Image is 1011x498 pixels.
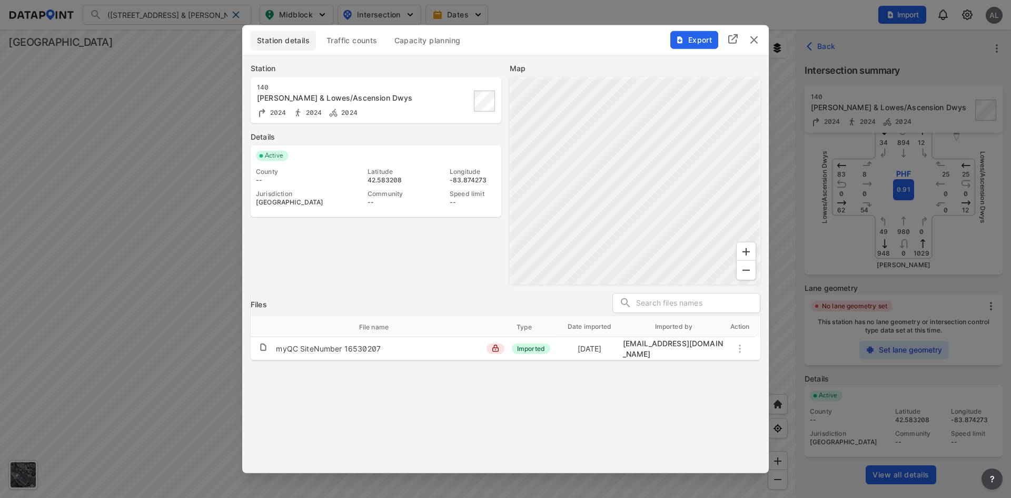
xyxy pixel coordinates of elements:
[636,295,760,311] input: Search files names
[982,468,1003,490] button: more
[251,63,501,73] label: Station
[256,189,332,198] div: Jurisdiction
[736,241,756,261] div: Zoom In
[557,316,623,337] th: Date imported
[368,175,414,184] div: 42.583208
[261,150,289,161] span: Active
[512,343,550,354] span: Imported
[257,92,418,103] div: Latson Rd & Lowes/Ascension Dwys
[727,33,739,45] img: full_screen.b7bf9a36.svg
[251,131,501,142] label: Details
[326,35,378,45] span: Traffic counts
[359,322,402,331] span: File name
[517,322,546,331] span: Type
[328,108,339,118] img: Bicycle count
[748,33,760,46] button: delete
[251,30,760,50] div: basic tabs example
[492,344,499,351] img: lock_close.8fab59a9.svg
[623,316,725,337] th: Imported by
[368,198,414,206] div: --
[368,189,414,198] div: Community
[740,245,752,258] svg: Zoom In
[748,33,760,46] img: close.efbf2170.svg
[988,473,996,485] span: ?
[257,108,267,118] img: Turning count
[339,109,358,116] span: 2024
[557,338,623,358] td: [DATE]
[450,167,496,175] div: Longitude
[267,109,286,116] span: 2024
[368,167,414,175] div: Latitude
[670,31,718,48] button: Export
[256,167,332,175] div: County
[259,343,267,351] img: file.af1f9d02.svg
[676,34,711,45] span: Export
[303,109,322,116] span: 2024
[736,260,756,280] div: Zoom Out
[251,299,267,309] h3: Files
[450,198,496,206] div: --
[510,63,760,73] label: Map
[394,35,461,45] span: Capacity planning
[676,35,684,44] img: File%20-%20Download.70cf71cd.svg
[740,263,752,276] svg: Zoom Out
[293,108,303,118] img: Pedestrian count
[257,35,310,45] span: Station details
[256,175,332,184] div: --
[450,175,496,184] div: -83.874273
[276,343,381,354] div: myQC SiteNumber 16530207
[725,316,755,337] th: Action
[257,83,418,91] div: 140
[256,198,332,206] div: [GEOGRAPHIC_DATA]
[623,338,725,359] div: migration@data-point.io
[450,189,496,198] div: Speed limit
